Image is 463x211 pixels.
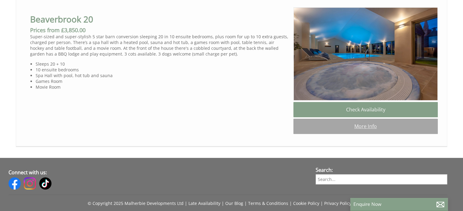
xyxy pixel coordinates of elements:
span: | [289,200,292,206]
span: | [244,200,247,206]
h3: Prices from £3,850.00 [30,26,289,34]
input: Search... [316,174,447,184]
a: Cookie Policy [293,200,319,206]
a: Check Availability [293,102,438,117]
img: Tiktok [39,177,51,189]
img: Facebook [9,177,21,189]
h3: Connect with us: [9,169,307,176]
a: Late Availability [188,200,220,206]
li: Spa Hall with pool, hot tub and sauna [36,73,289,78]
a: Terms & Conditions [248,200,288,206]
a: Privacy Policy & GDPR [324,200,368,206]
img: Instagram [24,177,36,189]
img: beaverbrook20-somerset-holiday-home-accomodation-sleeps-sleeping-28.original.jpg [293,7,438,100]
a: © Copyright 2025 Malherbie Developments Ltd [88,200,184,206]
span: | [321,200,323,206]
a: Beaverbrook 20 [30,13,93,25]
a: More Info [293,119,438,134]
p: Enquire Now [353,201,445,207]
li: Movie Room [36,84,289,90]
p: Super-sized and super-stylish 5 star barn conversion sleeping 20 in 10 ensuite bedrooms, plus roo... [30,34,289,57]
li: Sleeps 20 + 10 [36,61,289,67]
span: | [185,200,187,206]
li: 10 ensuite bedrooms [36,67,289,73]
a: Our Blog [225,200,243,206]
li: Games Room [36,78,289,84]
span: | [222,200,224,206]
h3: Search: [316,167,447,173]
